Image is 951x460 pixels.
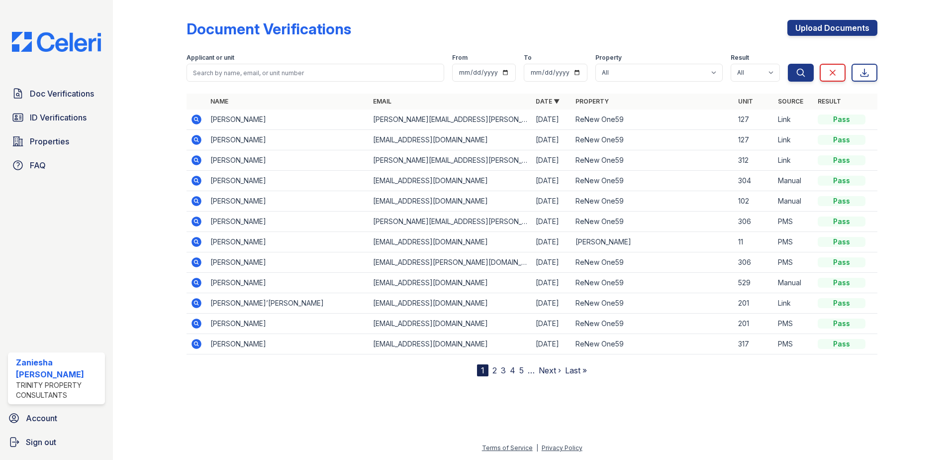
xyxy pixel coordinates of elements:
a: 4 [510,365,515,375]
a: Date ▼ [536,98,560,105]
span: ID Verifications [30,112,87,123]
td: ReNew One59 [571,314,734,334]
div: Pass [818,237,865,247]
td: ReNew One59 [571,212,734,232]
td: [DATE] [532,130,571,150]
td: PMS [774,232,814,252]
td: 102 [734,191,774,212]
td: [PERSON_NAME] [206,110,369,130]
div: Pass [818,319,865,329]
td: PMS [774,212,814,232]
td: [DATE] [532,150,571,171]
a: Unit [738,98,753,105]
td: [PERSON_NAME] [206,150,369,171]
div: Pass [818,217,865,227]
td: [PERSON_NAME] [206,191,369,212]
td: [DATE] [532,110,571,130]
td: [DATE] [532,212,571,232]
a: Source [778,98,803,105]
td: [DATE] [532,314,571,334]
a: FAQ [8,155,105,175]
td: 529 [734,273,774,293]
td: 304 [734,171,774,191]
a: 2 [492,365,497,375]
div: Pass [818,339,865,349]
td: [EMAIL_ADDRESS][DOMAIN_NAME] [369,293,532,314]
a: Terms of Service [482,444,533,452]
td: [PERSON_NAME][EMAIL_ADDRESS][PERSON_NAME][PERSON_NAME][DOMAIN_NAME] [369,110,532,130]
input: Search by name, email, or unit number [187,64,444,82]
a: Name [210,98,228,105]
div: | [536,444,538,452]
td: [DATE] [532,171,571,191]
td: ReNew One59 [571,191,734,212]
span: … [528,364,535,376]
td: [EMAIL_ADDRESS][DOMAIN_NAME] [369,273,532,293]
div: Pass [818,257,865,267]
td: ReNew One59 [571,150,734,171]
td: PMS [774,314,814,334]
td: [PERSON_NAME][EMAIL_ADDRESS][PERSON_NAME][DOMAIN_NAME] [369,212,532,232]
div: Pass [818,135,865,145]
td: [DATE] [532,293,571,314]
td: 306 [734,212,774,232]
td: [DATE] [532,273,571,293]
td: ReNew One59 [571,130,734,150]
td: 317 [734,334,774,354]
td: 127 [734,130,774,150]
div: Zaniesha [PERSON_NAME] [16,356,101,380]
td: [PERSON_NAME] [206,232,369,252]
td: [EMAIL_ADDRESS][DOMAIN_NAME] [369,171,532,191]
div: Trinity Property Consultants [16,380,101,400]
div: Document Verifications [187,20,351,38]
td: ReNew One59 [571,273,734,293]
td: [PERSON_NAME][EMAIL_ADDRESS][PERSON_NAME][DOMAIN_NAME] [369,150,532,171]
td: ReNew One59 [571,110,734,130]
td: [DATE] [532,191,571,212]
td: [EMAIL_ADDRESS][DOMAIN_NAME] [369,232,532,252]
td: ReNew One59 [571,171,734,191]
a: Last » [565,365,587,375]
a: 3 [501,365,506,375]
div: Pass [818,155,865,165]
label: Property [595,54,622,62]
td: PMS [774,252,814,273]
td: Link [774,110,814,130]
td: Manual [774,171,814,191]
div: Pass [818,298,865,308]
label: To [524,54,532,62]
td: [DATE] [532,252,571,273]
label: Result [731,54,749,62]
td: ReNew One59 [571,293,734,314]
span: Account [26,412,57,424]
span: Properties [30,135,69,147]
div: Pass [818,278,865,288]
span: Sign out [26,436,56,448]
span: FAQ [30,159,46,171]
td: Link [774,130,814,150]
td: 306 [734,252,774,273]
td: ReNew One59 [571,334,734,354]
td: [PERSON_NAME]’[PERSON_NAME] [206,293,369,314]
a: Next › [539,365,561,375]
label: From [452,54,468,62]
a: Property [575,98,609,105]
td: [PERSON_NAME] [206,314,369,334]
td: ReNew One59 [571,252,734,273]
label: Applicant or unit [187,54,234,62]
td: 11 [734,232,774,252]
div: Pass [818,196,865,206]
td: [PERSON_NAME] [206,334,369,354]
td: [PERSON_NAME] [206,273,369,293]
a: Account [4,408,109,428]
span: Doc Verifications [30,88,94,100]
td: Link [774,293,814,314]
td: [PERSON_NAME] [206,130,369,150]
td: [PERSON_NAME] [206,212,369,232]
td: [EMAIL_ADDRESS][PERSON_NAME][DOMAIN_NAME] [369,252,532,273]
a: 5 [519,365,524,375]
div: Pass [818,115,865,124]
div: Pass [818,176,865,186]
td: [PERSON_NAME] [571,232,734,252]
a: Email [373,98,391,105]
